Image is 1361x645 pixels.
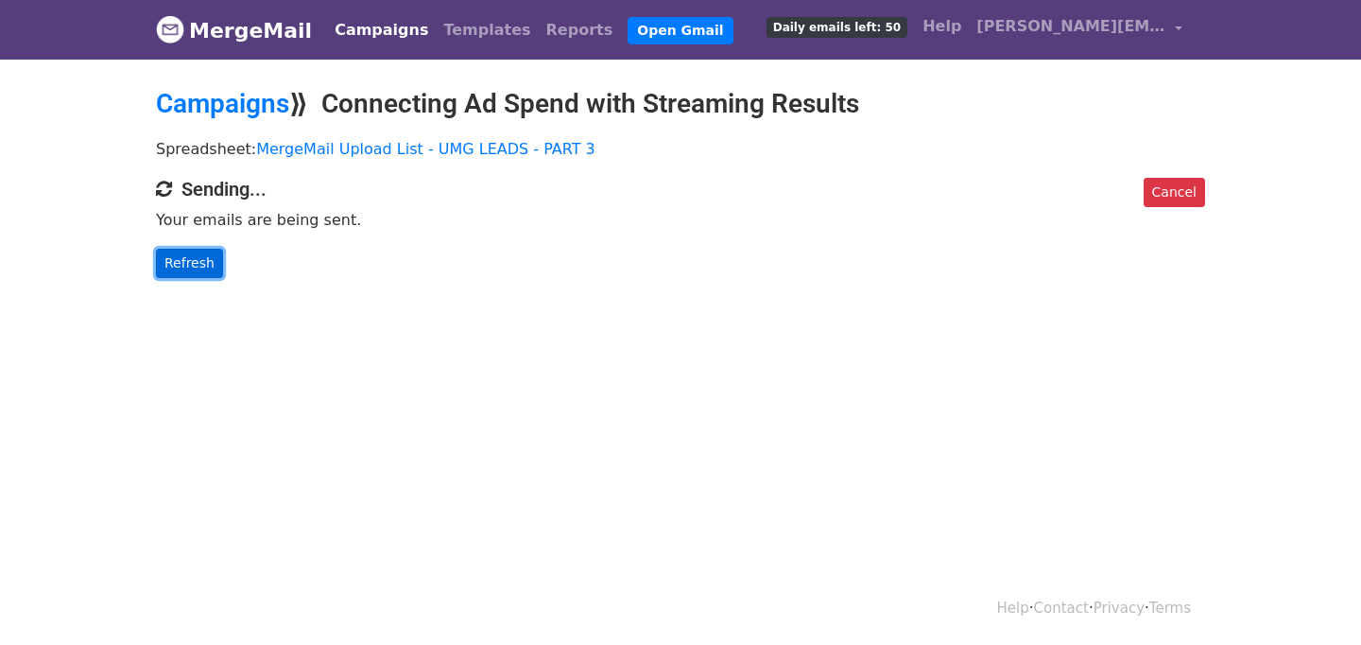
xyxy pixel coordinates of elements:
a: Contact [1034,600,1089,617]
span: [PERSON_NAME][EMAIL_ADDRESS][DOMAIN_NAME] [976,15,1165,38]
a: Cancel [1144,178,1205,207]
h4: Sending... [156,178,1205,200]
a: Daily emails left: 50 [759,8,915,45]
a: Campaigns [156,88,289,119]
a: Terms [1149,600,1191,617]
a: MergeMail [156,10,312,50]
a: Refresh [156,249,223,278]
a: Help [915,8,969,45]
a: [PERSON_NAME][EMAIL_ADDRESS][DOMAIN_NAME] [969,8,1190,52]
p: Spreadsheet: [156,139,1205,159]
span: Daily emails left: 50 [767,17,907,38]
iframe: Chat Widget [1266,554,1361,645]
a: Campaigns [327,11,436,49]
img: MergeMail logo [156,15,184,44]
a: Open Gmail [628,17,732,44]
p: Your emails are being sent. [156,210,1205,230]
a: Help [997,600,1029,617]
a: Privacy [1094,600,1145,617]
a: MergeMail Upload List - UMG LEADS - PART 3 [256,140,595,158]
a: Templates [436,11,538,49]
a: Reports [539,11,621,49]
h2: ⟫ Connecting Ad Spend with Streaming Results [156,88,1205,120]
